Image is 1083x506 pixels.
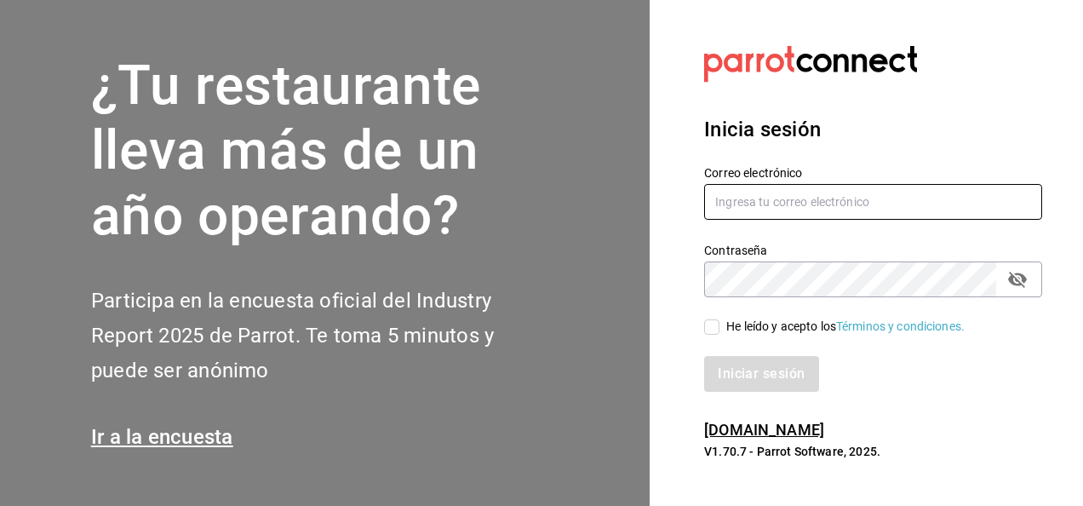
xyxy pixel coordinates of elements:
input: Ingresa tu correo electrónico [704,184,1042,220]
label: Contraseña [704,244,1042,256]
a: [DOMAIN_NAME] [704,421,824,439]
h2: Participa en la encuesta oficial del Industry Report 2025 de Parrot. Te toma 5 minutos y puede se... [91,284,551,388]
h3: Inicia sesión [704,114,1042,145]
a: Ir a la encuesta [91,425,233,449]
label: Correo electrónico [704,166,1042,178]
a: Términos y condiciones. [836,319,965,333]
div: He leído y acepto los [726,318,965,336]
h1: ¿Tu restaurante lleva más de un año operando? [91,54,551,250]
p: V1.70.7 - Parrot Software, 2025. [704,443,1042,460]
button: passwordField [1003,265,1032,294]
